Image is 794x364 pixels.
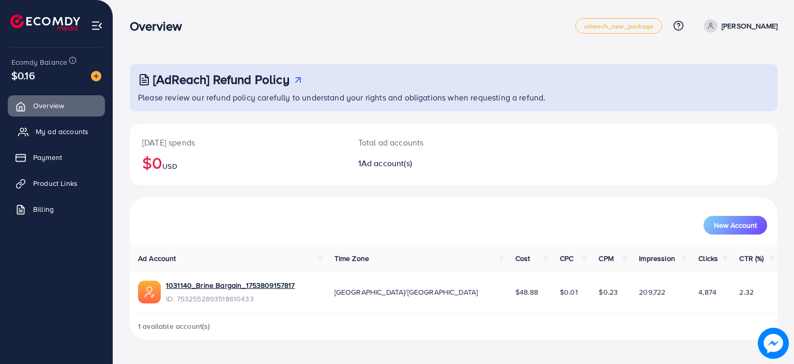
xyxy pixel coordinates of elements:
[722,20,777,32] p: [PERSON_NAME]
[8,199,105,220] a: Billing
[739,287,754,297] span: 2.32
[33,152,62,163] span: Payment
[698,287,716,297] span: 4,874
[560,287,578,297] span: $0.01
[334,253,369,264] span: Time Zone
[166,280,295,290] a: 1031140_Brine Bargain_1753809157817
[575,18,662,34] a: adreach_new_package
[8,121,105,142] a: My ad accounts
[138,281,161,303] img: ic-ads-acc.e4c84228.svg
[36,126,88,137] span: My ad accounts
[334,287,478,297] span: [GEOGRAPHIC_DATA]/[GEOGRAPHIC_DATA]
[162,161,177,171] span: USD
[33,100,64,111] span: Overview
[166,294,295,304] span: ID: 7532552893518610433
[142,153,333,172] h2: $0
[599,253,613,264] span: CPM
[700,19,777,33] a: [PERSON_NAME]
[153,72,289,87] h3: [AdReach] Refund Policy
[515,253,530,264] span: Cost
[739,253,764,264] span: CTR (%)
[698,253,718,264] span: Clicks
[142,136,333,149] p: [DATE] spends
[33,178,78,188] span: Product Links
[130,19,190,34] h3: Overview
[91,71,101,81] img: image
[584,23,653,30] span: adreach_new_package
[639,287,665,297] span: 209,722
[138,321,210,331] span: 1 available account(s)
[560,253,573,264] span: CPC
[515,287,538,297] span: $48.88
[714,222,757,229] span: New Account
[639,253,675,264] span: Impression
[138,91,771,104] p: Please review our refund policy carefully to understand your rights and obligations when requesti...
[361,157,412,169] span: Ad account(s)
[91,20,103,32] img: menu
[11,57,67,67] span: Ecomdy Balance
[358,158,495,168] h2: 1
[10,14,80,31] img: logo
[8,147,105,168] a: Payment
[8,95,105,116] a: Overview
[704,216,767,235] button: New Account
[8,173,105,194] a: Product Links
[758,328,789,359] img: image
[358,136,495,149] p: Total ad accounts
[33,204,54,214] span: Billing
[11,68,35,83] span: $0.16
[138,253,176,264] span: Ad Account
[599,287,618,297] span: $0.23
